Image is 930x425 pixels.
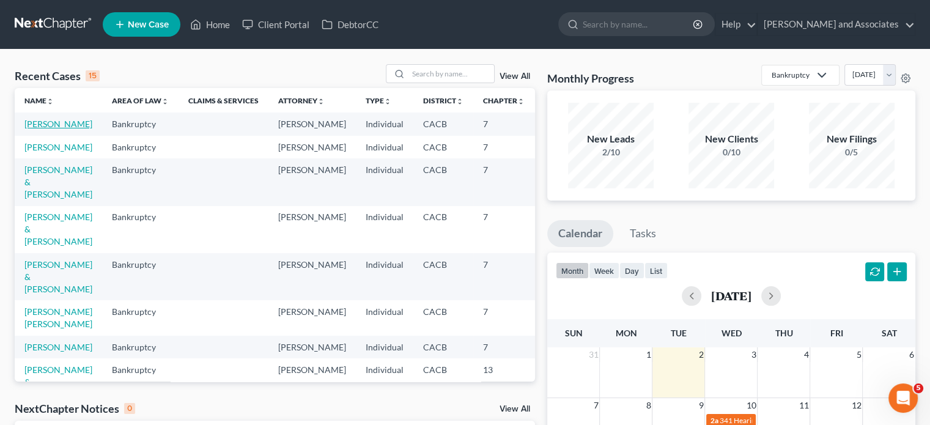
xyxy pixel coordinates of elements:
span: 11 [797,398,810,413]
button: list [644,262,668,279]
a: Tasks [619,220,667,247]
td: CACB [413,136,473,158]
input: Search by name... [583,13,695,35]
a: [PERSON_NAME] [24,119,92,129]
span: Wed [721,328,741,338]
td: Individual [356,253,413,300]
span: Thu [775,328,792,338]
td: 7 [473,113,534,135]
div: 0/10 [688,146,774,158]
td: CACB [413,113,473,135]
a: Client Portal [236,13,316,35]
div: 15 [86,70,100,81]
button: month [556,262,589,279]
a: View All [500,72,530,81]
i: unfold_more [517,98,525,105]
td: CACB [413,158,473,205]
a: Typeunfold_more [366,96,391,105]
a: [PERSON_NAME] [PERSON_NAME] [24,306,92,329]
td: [PERSON_NAME] [268,336,356,358]
div: Bankruptcy [772,70,810,80]
a: DebtorCC [316,13,385,35]
span: 341 Hearing for [PERSON_NAME] [719,416,829,425]
i: unfold_more [46,98,54,105]
a: Chapterunfold_more [483,96,525,105]
span: New Case [128,20,169,29]
span: 12 [850,398,862,413]
span: 1 [644,347,652,362]
span: 8 [644,398,652,413]
span: Sat [881,328,896,338]
td: [PERSON_NAME] [268,358,356,405]
td: Bankruptcy [102,158,179,205]
td: Bankruptcy [102,206,179,253]
div: NextChapter Notices [15,401,135,416]
td: Bankruptcy [102,336,179,358]
span: 9 [697,398,704,413]
td: 7 [473,136,534,158]
td: 7 [473,253,534,300]
span: 31 [587,347,599,362]
td: Bankruptcy [102,358,179,405]
a: View All [500,405,530,413]
a: Calendar [547,220,613,247]
span: 2a [710,416,718,425]
th: Claims & Services [179,88,268,113]
a: [PERSON_NAME] [24,142,92,152]
td: CACB [413,336,473,358]
div: 0 [124,403,135,414]
a: Help [715,13,756,35]
td: [PERSON_NAME] [268,206,356,253]
i: unfold_more [317,98,325,105]
a: Home [184,13,236,35]
td: Individual [356,113,413,135]
td: CACB [413,253,473,300]
td: 13 [473,358,534,405]
td: Bankruptcy [102,136,179,158]
i: unfold_more [384,98,391,105]
span: 2 [697,347,704,362]
span: 3 [750,347,757,362]
td: Bankruptcy [102,253,179,300]
a: [PERSON_NAME] & [PERSON_NAME] [24,364,92,399]
button: week [589,262,619,279]
a: Nameunfold_more [24,96,54,105]
td: Individual [356,158,413,205]
td: 7 [473,158,534,205]
td: Individual [356,300,413,335]
span: Mon [615,328,637,338]
td: [PERSON_NAME] [268,113,356,135]
td: 7 [473,300,534,335]
a: [PERSON_NAME] & [PERSON_NAME] [24,212,92,246]
a: [PERSON_NAME] & [PERSON_NAME] [24,164,92,199]
div: New Leads [568,132,654,146]
td: Individual [356,136,413,158]
td: [PERSON_NAME] [268,158,356,205]
td: [PERSON_NAME] [268,253,356,300]
a: [PERSON_NAME] & [PERSON_NAME] [24,259,92,294]
td: [PERSON_NAME] [268,300,356,335]
span: Tue [671,328,687,338]
div: 2/10 [568,146,654,158]
i: unfold_more [161,98,169,105]
i: unfold_more [456,98,463,105]
span: 7 [592,398,599,413]
td: CACB [413,300,473,335]
button: day [619,262,644,279]
span: Fri [830,328,843,338]
td: Individual [356,336,413,358]
td: 7 [473,336,534,358]
div: 0/5 [809,146,895,158]
span: 5 [855,347,862,362]
input: Search by name... [408,65,494,83]
span: 6 [908,347,915,362]
iframe: Intercom live chat [888,383,918,413]
td: CACB [413,358,473,405]
div: Recent Cases [15,68,100,83]
h3: Monthly Progress [547,71,634,86]
td: Individual [356,358,413,405]
td: Bankruptcy [102,300,179,335]
td: Individual [356,206,413,253]
a: Districtunfold_more [423,96,463,105]
td: CACB [413,206,473,253]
